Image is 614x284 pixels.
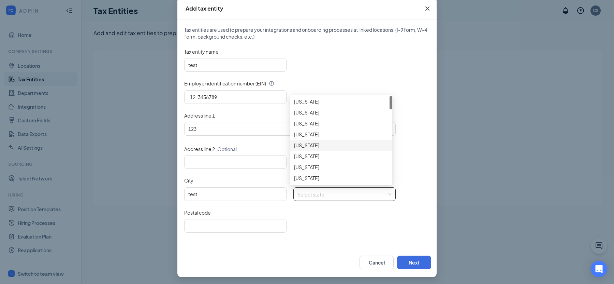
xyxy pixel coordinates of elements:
[184,26,430,40] span: Tax entities are used to prepare your integrations and onboarding processes at linked locations. ...
[184,209,211,216] label: Postal code
[184,177,193,184] label: City
[269,81,274,86] svg: Info
[290,107,392,118] div: Alaska
[184,58,287,72] input: Tax entity name
[290,129,392,140] div: Arkansas
[294,109,388,116] div: [US_STATE]
[294,174,388,182] div: [US_STATE]
[186,5,223,12] div: Add tax entity
[294,98,388,105] div: [US_STATE]
[294,131,388,138] div: [US_STATE]
[290,140,392,151] div: California
[215,146,237,152] span: - Optional
[184,48,219,55] label: Tax entity name
[591,261,607,277] div: Open Intercom Messenger
[184,145,237,153] span: Address line 2
[290,173,392,184] div: Delaware
[184,219,287,233] input: Postal code
[294,120,388,127] div: [US_STATE]
[184,187,287,201] input: City
[184,80,266,87] span: Employer identification number (EIN)
[290,118,392,129] div: Arizona
[294,141,388,149] div: [US_STATE]
[294,152,388,160] div: [US_STATE]
[397,256,431,269] button: Next
[184,122,396,136] input: Address line 1
[184,112,215,119] label: Address line 1
[423,4,432,13] svg: Cross
[184,90,287,104] input: Enter 9-digit number
[290,96,392,107] div: Alabama
[294,163,388,171] div: [US_STATE]
[290,151,392,162] div: Colorado
[360,256,394,269] button: Cancel
[290,162,392,173] div: Connecticut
